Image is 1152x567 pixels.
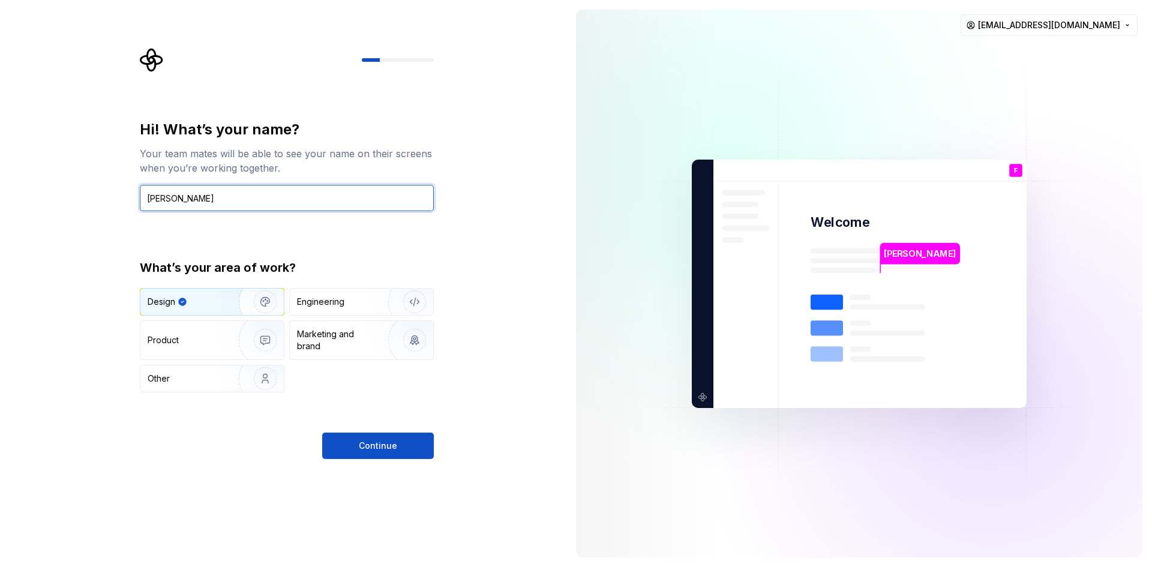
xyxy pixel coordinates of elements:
[978,19,1120,31] span: [EMAIL_ADDRESS][DOMAIN_NAME]
[140,120,434,139] div: Hi! What’s your name?
[884,247,956,260] p: [PERSON_NAME]
[148,296,175,308] div: Design
[148,334,179,346] div: Product
[1014,167,1018,173] p: F
[359,440,397,452] span: Continue
[140,185,434,211] input: Han Solo
[140,146,434,175] div: Your team mates will be able to see your name on their screens when you’re working together.
[140,259,434,276] div: What’s your area of work?
[140,48,164,72] svg: Supernova Logo
[961,14,1138,36] button: [EMAIL_ADDRESS][DOMAIN_NAME]
[148,373,170,385] div: Other
[297,328,378,352] div: Marketing and brand
[811,214,869,231] p: Welcome
[322,433,434,459] button: Continue
[297,296,344,308] div: Engineering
